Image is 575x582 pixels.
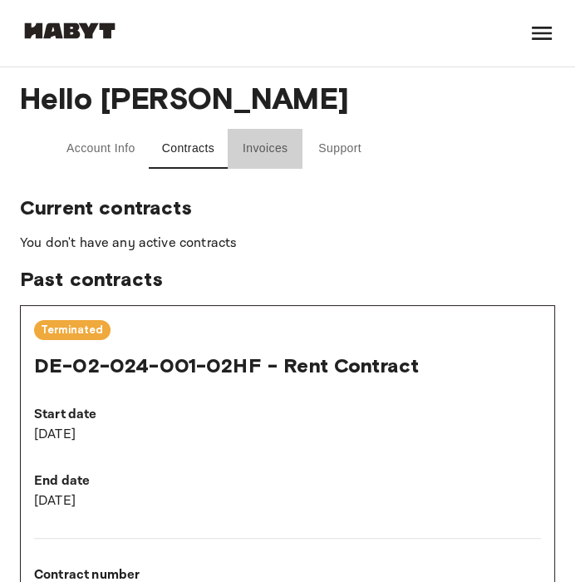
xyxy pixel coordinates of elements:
span: Past contracts [20,267,555,292]
span: Terminated [34,322,111,338]
img: Habyt [20,22,120,39]
span: DE-02-024-001-02HF - Rent Contract [34,353,419,377]
p: You don't have any active contracts [20,234,555,254]
button: Account Info [53,129,149,169]
p: Start date [34,405,541,425]
span: Hello [PERSON_NAME] [20,81,555,116]
p: [DATE] [34,425,541,445]
p: [DATE] [34,491,541,511]
button: Invoices [228,129,302,169]
p: End date [34,471,541,491]
span: Current contracts [20,195,555,220]
button: Contracts [149,129,229,169]
button: Support [302,129,377,169]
